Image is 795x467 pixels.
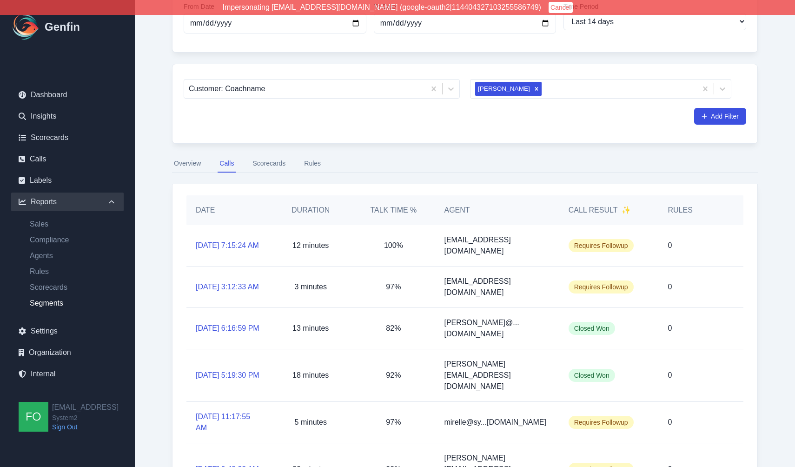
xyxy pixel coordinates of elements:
[569,239,634,252] span: Requires Followup
[45,20,80,34] h1: Genfin
[295,417,327,428] p: 5 minutes
[361,205,425,216] h5: Talk Time %
[11,322,124,340] a: Settings
[22,234,124,246] a: Compliance
[11,171,124,190] a: Labels
[668,323,672,334] p: 0
[172,155,203,173] button: Overview
[569,280,634,294] span: Requires Followup
[444,359,550,392] p: [PERSON_NAME][EMAIL_ADDRESS][DOMAIN_NAME]
[11,343,124,362] a: Organization
[531,82,542,96] div: Remove Maxi Ducer
[386,370,401,381] p: 92%
[292,370,329,381] p: 18 minutes
[668,240,672,251] p: 0
[52,413,119,422] span: System2
[196,370,259,381] a: [DATE] 5:19:30 PM
[22,282,124,293] a: Scorecards
[668,281,672,293] p: 0
[292,240,329,251] p: 12 minutes
[196,205,260,216] h5: Date
[22,219,124,230] a: Sales
[251,155,287,173] button: Scorecards
[218,155,236,173] button: Calls
[569,369,615,382] span: Closed Won
[11,193,124,211] div: Reports
[11,128,124,147] a: Scorecards
[196,323,259,334] a: [DATE] 6:16:59 PM
[278,205,343,216] h5: Duration
[444,317,550,340] p: [PERSON_NAME]@...[DOMAIN_NAME]
[22,266,124,277] a: Rules
[386,323,401,334] p: 82%
[11,365,124,383] a: Internal
[668,370,672,381] p: 0
[386,417,401,428] p: 97%
[196,281,259,293] a: [DATE] 3:12:33 AM
[569,322,615,335] span: Closed Won
[19,402,48,432] img: founders@genfin.ai
[302,155,323,173] button: Rules
[22,298,124,309] a: Segments
[52,402,119,413] h2: [EMAIL_ADDRESS]
[11,86,124,104] a: Dashboard
[569,205,631,216] h5: Call Result
[11,12,41,42] img: Logo
[295,281,327,293] p: 3 minutes
[694,108,746,125] button: Add Filter
[444,205,470,216] h5: Agent
[622,205,631,216] span: ✨
[196,411,260,434] a: [DATE] 11:17:55 AM
[22,250,124,261] a: Agents
[52,422,119,432] a: Sign Out
[292,323,329,334] p: 13 minutes
[668,205,692,216] h5: Rules
[549,2,573,13] button: Cancel
[444,234,550,257] p: [EMAIL_ADDRESS][DOMAIN_NAME]
[196,240,259,251] a: [DATE] 7:15:24 AM
[569,416,634,429] span: Requires Followup
[11,150,124,168] a: Calls
[386,281,401,293] p: 97%
[11,107,124,126] a: Insights
[384,240,403,251] p: 100%
[444,417,546,428] p: mirelle@sy...[DOMAIN_NAME]
[668,417,672,428] p: 0
[475,82,531,96] div: [PERSON_NAME]
[444,276,550,298] p: [EMAIL_ADDRESS][DOMAIN_NAME]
